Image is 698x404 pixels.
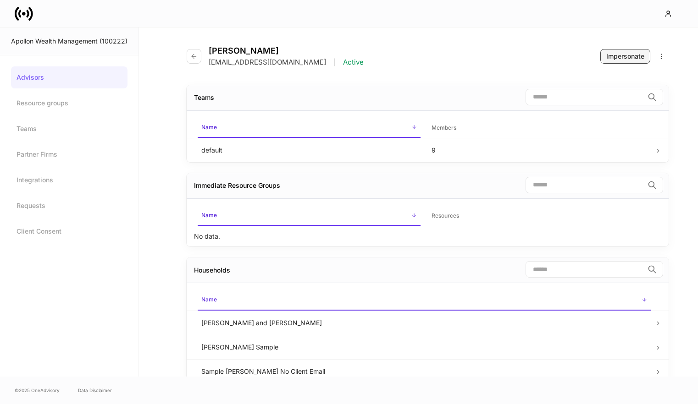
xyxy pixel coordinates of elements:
[201,123,217,131] h6: Name
[194,335,654,359] td: [PERSON_NAME] Sample
[606,52,644,61] div: Impersonate
[11,143,127,165] a: Partner Firms
[201,211,217,219] h6: Name
[428,207,651,225] span: Resources
[194,311,654,335] td: [PERSON_NAME] and [PERSON_NAME]
[198,118,421,138] span: Name
[11,37,127,46] div: Apollon Wealth Management (100222)
[209,58,326,67] p: [EMAIL_ADDRESS][DOMAIN_NAME]
[11,92,127,114] a: Resource groups
[11,195,127,217] a: Requests
[424,138,654,162] td: 9
[15,387,60,394] span: © 2025 OneAdvisory
[11,118,127,140] a: Teams
[194,359,654,383] td: Sample [PERSON_NAME] No Client Email
[428,119,651,137] span: Members
[432,123,456,132] h6: Members
[11,220,127,242] a: Client Consent
[11,66,127,88] a: Advisors
[11,169,127,191] a: Integrations
[198,290,651,310] span: Name
[201,295,217,304] h6: Name
[194,232,220,241] p: No data.
[198,206,421,226] span: Name
[194,138,424,162] td: default
[194,181,280,190] div: Immediate Resource Groups
[194,266,230,275] div: Households
[209,46,364,56] h4: [PERSON_NAME]
[333,58,336,67] p: |
[194,93,214,102] div: Teams
[78,387,112,394] a: Data Disclaimer
[432,211,459,220] h6: Resources
[600,49,650,64] button: Impersonate
[343,58,364,67] p: Active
